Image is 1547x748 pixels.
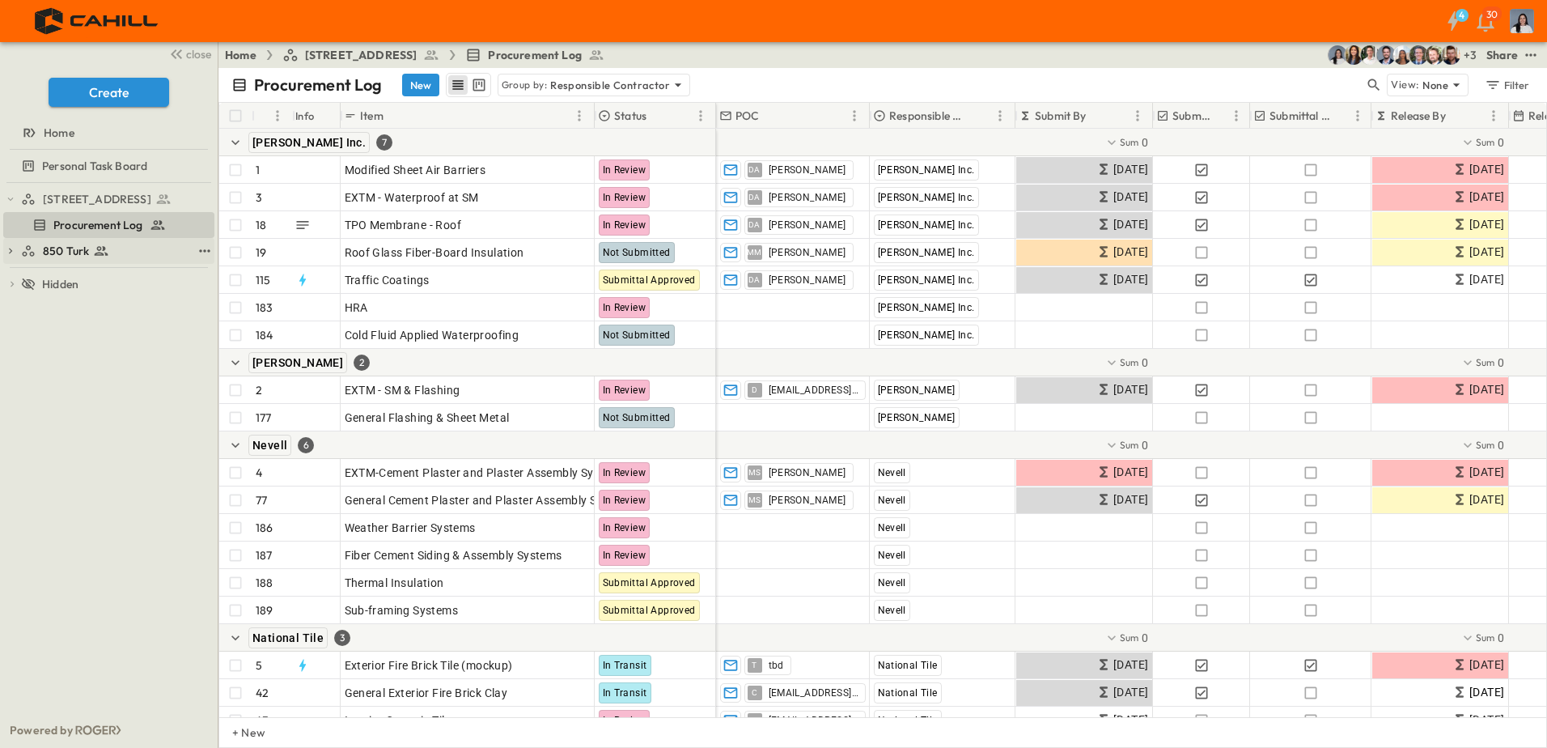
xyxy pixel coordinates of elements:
[878,274,975,286] span: [PERSON_NAME] Inc.
[225,47,256,63] a: Home
[1521,45,1541,65] button: test
[345,602,459,618] span: Sub-framing Systems
[1214,107,1231,125] button: Sort
[345,382,460,398] span: EXTM - SM & Flashing
[1486,47,1518,63] div: Share
[1172,108,1210,124] p: Submitted?
[1391,76,1419,94] p: View:
[446,73,491,97] div: table view
[1113,160,1148,179] span: [DATE]
[878,660,938,671] span: National Tile
[878,302,975,313] span: [PERSON_NAME] Inc.
[256,520,273,536] p: 186
[748,472,761,473] span: MS
[1269,108,1332,124] p: Submittal Approved?
[295,93,315,138] div: Info
[769,494,846,507] span: [PERSON_NAME]
[973,107,990,125] button: Sort
[603,715,646,726] span: In Review
[748,499,761,500] span: MS
[1113,380,1148,399] span: [DATE]
[1422,77,1448,93] p: None
[256,575,273,591] p: 188
[256,162,260,178] p: 1
[1113,463,1148,482] span: [DATE]
[345,189,479,206] span: EXTM - Waterproof at SM
[603,467,646,478] span: In Review
[252,631,324,644] span: National Tile
[1360,45,1380,65] img: Kyle Baltes (kbaltes@cahill-sf.com)
[614,108,646,124] p: Status
[282,47,440,63] a: [STREET_ADDRESS]
[292,103,341,129] div: Info
[1469,380,1504,399] span: [DATE]
[345,244,524,261] span: Roof Glass Fiber-Board Insulation
[1486,8,1498,21] p: 30
[256,244,266,261] p: 19
[1120,438,1139,452] p: Sum
[1142,437,1148,453] span: 0
[256,657,262,674] p: 5
[878,219,975,231] span: [PERSON_NAME] Inc.
[1392,45,1412,65] img: Marlen Hernandez (mhernandez@cahill-sf.com)
[256,685,269,701] p: 42
[878,412,956,423] span: [PERSON_NAME]
[1484,76,1530,94] div: Filter
[1227,106,1246,125] button: Menu
[256,465,262,481] p: 4
[1128,106,1147,125] button: Menu
[402,74,439,96] button: New
[254,74,383,96] p: Procurement Log
[256,327,273,343] p: 184
[603,577,696,589] span: Submittal Approved
[603,550,646,561] span: In Review
[345,712,451,729] span: Interior Ceramic Tile
[256,300,273,316] p: 183
[1469,188,1504,206] span: [DATE]
[345,327,519,343] span: Cold Fluid Applied Waterproofing
[3,155,211,177] a: Personal Task Board
[1469,160,1504,179] span: [DATE]
[769,274,846,287] span: [PERSON_NAME]
[256,382,262,398] p: 2
[1376,45,1396,65] img: Casey Kasten (ckasten@cahill-sf.com)
[345,410,510,426] span: General Flashing & Sheet Metal
[603,219,646,231] span: In Review
[1120,135,1139,149] p: Sum
[1335,107,1353,125] button: Sort
[345,575,444,591] span: Thermal Insulation
[1510,9,1534,33] img: Profile Picture
[49,78,169,107] button: Create
[232,725,242,741] p: + New
[550,77,670,93] p: Responsible Contractor
[748,224,761,225] span: DA
[752,692,757,693] span: C
[1498,134,1504,151] span: 0
[603,164,646,176] span: In Review
[1469,243,1504,261] span: [DATE]
[752,665,757,665] span: T
[1469,270,1504,289] span: [DATE]
[468,75,489,95] button: kanban view
[1476,438,1495,452] p: Sum
[603,192,646,203] span: In Review
[1469,215,1504,234] span: [DATE]
[345,300,368,316] span: HRA
[195,241,214,261] button: test
[1476,135,1495,149] p: Sum
[252,103,292,129] div: #
[345,465,626,481] span: EXTM-Cement Plaster and Plaster Assembly Systems
[1476,355,1495,369] p: Sum
[376,134,392,151] div: 7
[448,75,468,95] button: row view
[769,384,858,397] span: [EMAIL_ADDRESS][DOMAIN_NAME]
[19,4,176,38] img: 4f72bfc4efa7236828875bac24094a5ddb05241e32d018417354e964050affa1.png
[889,108,969,124] p: Responsible Contractor
[878,247,975,258] span: [PERSON_NAME] Inc.
[763,107,781,125] button: Sort
[1459,9,1464,22] h6: 4
[252,136,366,149] span: [PERSON_NAME] Inc.
[345,492,635,508] span: General Cement Plaster and Plaster Assembly Systems
[769,714,858,727] span: [EMAIL_ADDRESS][DOMAIN_NAME]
